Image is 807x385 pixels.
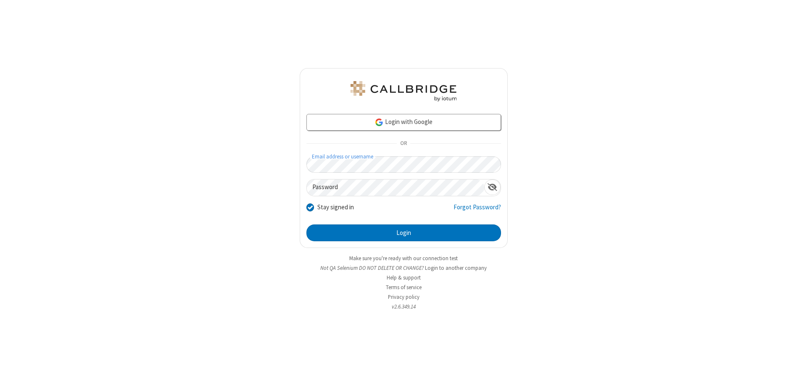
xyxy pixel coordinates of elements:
button: Login [306,224,501,241]
a: Privacy policy [388,293,419,301]
a: Make sure you're ready with our connection test [349,255,458,262]
a: Terms of service [386,284,422,291]
a: Forgot Password? [454,203,501,219]
label: Stay signed in [317,203,354,212]
div: Show password [484,179,501,195]
a: Help & support [387,274,421,281]
input: Email address or username [306,156,501,173]
span: OR [397,138,410,150]
img: google-icon.png [374,118,384,127]
li: Not QA Selenium DO NOT DELETE OR CHANGE? [300,264,508,272]
li: v2.6.349.14 [300,303,508,311]
button: Login to another company [425,264,487,272]
img: QA Selenium DO NOT DELETE OR CHANGE [349,81,458,101]
a: Login with Google [306,114,501,131]
input: Password [307,179,484,196]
